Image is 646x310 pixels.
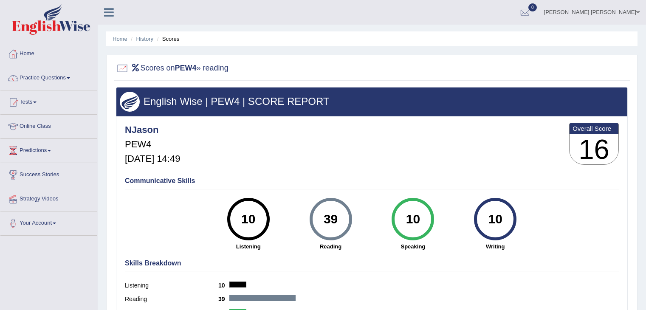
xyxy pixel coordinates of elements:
[528,3,537,11] span: 0
[125,281,218,290] label: Listening
[294,242,368,251] strong: Reading
[398,201,429,237] div: 10
[116,62,228,75] h2: Scores on » reading
[0,90,97,112] a: Tests
[233,201,264,237] div: 10
[376,242,450,251] strong: Speaking
[175,64,197,72] b: PEW4
[125,259,619,267] h4: Skills Breakdown
[125,139,180,149] h5: PEW4
[212,242,285,251] strong: Listening
[0,187,97,209] a: Strategy Videos
[218,296,229,302] b: 39
[0,139,97,160] a: Predictions
[0,66,97,87] a: Practice Questions
[136,36,153,42] a: History
[155,35,180,43] li: Scores
[573,125,615,132] b: Overall Score
[570,134,618,165] h3: 16
[0,115,97,136] a: Online Class
[125,125,180,135] h4: NJason
[125,177,619,185] h4: Communicative Skills
[458,242,532,251] strong: Writing
[315,201,346,237] div: 39
[0,211,97,233] a: Your Account
[0,163,97,184] a: Success Stories
[125,295,218,304] label: Reading
[120,92,140,112] img: wings.png
[218,282,229,289] b: 10
[125,154,180,164] h5: [DATE] 14:49
[113,36,127,42] a: Home
[480,201,511,237] div: 10
[120,96,624,107] h3: English Wise | PEW4 | SCORE REPORT
[0,42,97,63] a: Home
